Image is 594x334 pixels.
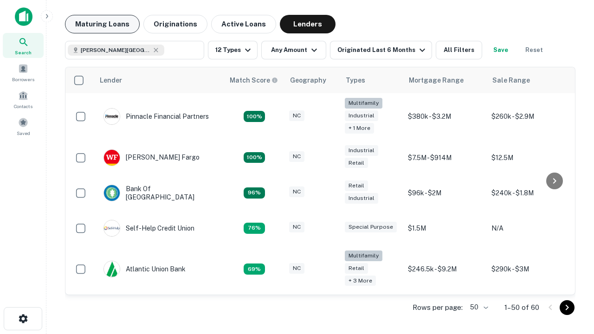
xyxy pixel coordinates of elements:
div: Retail [345,158,368,168]
img: capitalize-icon.png [15,7,32,26]
img: picture [104,220,120,236]
td: $380k - $3.2M [403,93,487,140]
th: Capitalize uses an advanced AI algorithm to match your search with the best lender. The match sco... [224,67,284,93]
td: $96k - $2M [403,175,487,211]
td: $260k - $2.9M [487,93,570,140]
div: + 1 more [345,123,374,134]
div: Industrial [345,145,378,156]
td: $7.5M - $914M [403,140,487,175]
div: Matching Properties: 14, hasApolloMatch: undefined [244,187,265,199]
h6: Match Score [230,75,276,85]
div: Retail [345,263,368,274]
span: Search [15,49,32,56]
div: Matching Properties: 10, hasApolloMatch: undefined [244,263,265,275]
span: Borrowers [12,76,34,83]
img: picture [104,109,120,124]
div: Capitalize uses an advanced AI algorithm to match your search with the best lender. The match sco... [230,75,278,85]
iframe: Chat Widget [548,230,594,275]
button: Active Loans [211,15,276,33]
div: + 3 more [345,276,376,286]
div: Bank Of [GEOGRAPHIC_DATA] [103,185,215,201]
span: Saved [17,129,30,137]
div: 50 [466,301,490,314]
button: Maturing Loans [65,15,140,33]
div: Multifamily [345,98,382,109]
div: Matching Properties: 11, hasApolloMatch: undefined [244,223,265,234]
div: NC [289,110,304,121]
button: Reset [519,41,549,59]
td: N/A [487,211,570,246]
div: Industrial [345,193,378,204]
div: Sale Range [492,75,530,86]
p: Rows per page: [413,302,463,313]
button: Go to next page [560,300,575,315]
img: picture [104,185,120,201]
div: Types [346,75,365,86]
button: 12 Types [208,41,258,59]
div: Atlantic Union Bank [103,261,186,277]
div: Pinnacle Financial Partners [103,108,209,125]
a: Contacts [3,87,44,112]
div: [PERSON_NAME] Fargo [103,149,200,166]
div: Special Purpose [345,222,397,232]
div: Matching Properties: 26, hasApolloMatch: undefined [244,111,265,122]
button: Save your search to get updates of matches that match your search criteria. [486,41,516,59]
button: Lenders [280,15,336,33]
p: 1–50 of 60 [504,302,539,313]
div: Industrial [345,110,378,121]
button: Originations [143,15,207,33]
button: Originated Last 6 Months [330,41,432,59]
div: Self-help Credit Union [103,220,194,237]
td: $290k - $3M [487,246,570,293]
a: Search [3,33,44,58]
a: Saved [3,114,44,139]
div: Originated Last 6 Months [337,45,428,56]
div: Matching Properties: 15, hasApolloMatch: undefined [244,152,265,163]
div: Mortgage Range [409,75,464,86]
span: [PERSON_NAME][GEOGRAPHIC_DATA], [GEOGRAPHIC_DATA] [81,46,150,54]
button: Any Amount [261,41,326,59]
td: $246.5k - $9.2M [403,246,487,293]
th: Lender [94,67,224,93]
div: NC [289,151,304,162]
th: Sale Range [487,67,570,93]
div: Geography [290,75,326,86]
th: Types [340,67,403,93]
div: NC [289,263,304,274]
img: picture [104,150,120,166]
div: Lender [100,75,122,86]
th: Mortgage Range [403,67,487,93]
td: $240k - $1.8M [487,175,570,211]
div: Multifamily [345,250,382,261]
a: Borrowers [3,60,44,85]
div: NC [289,186,304,197]
th: Geography [284,67,340,93]
div: Retail [345,180,368,191]
img: picture [104,261,120,277]
td: $1.5M [403,211,487,246]
span: Contacts [14,103,32,110]
td: $12.5M [487,140,570,175]
button: All Filters [436,41,482,59]
div: NC [289,222,304,232]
